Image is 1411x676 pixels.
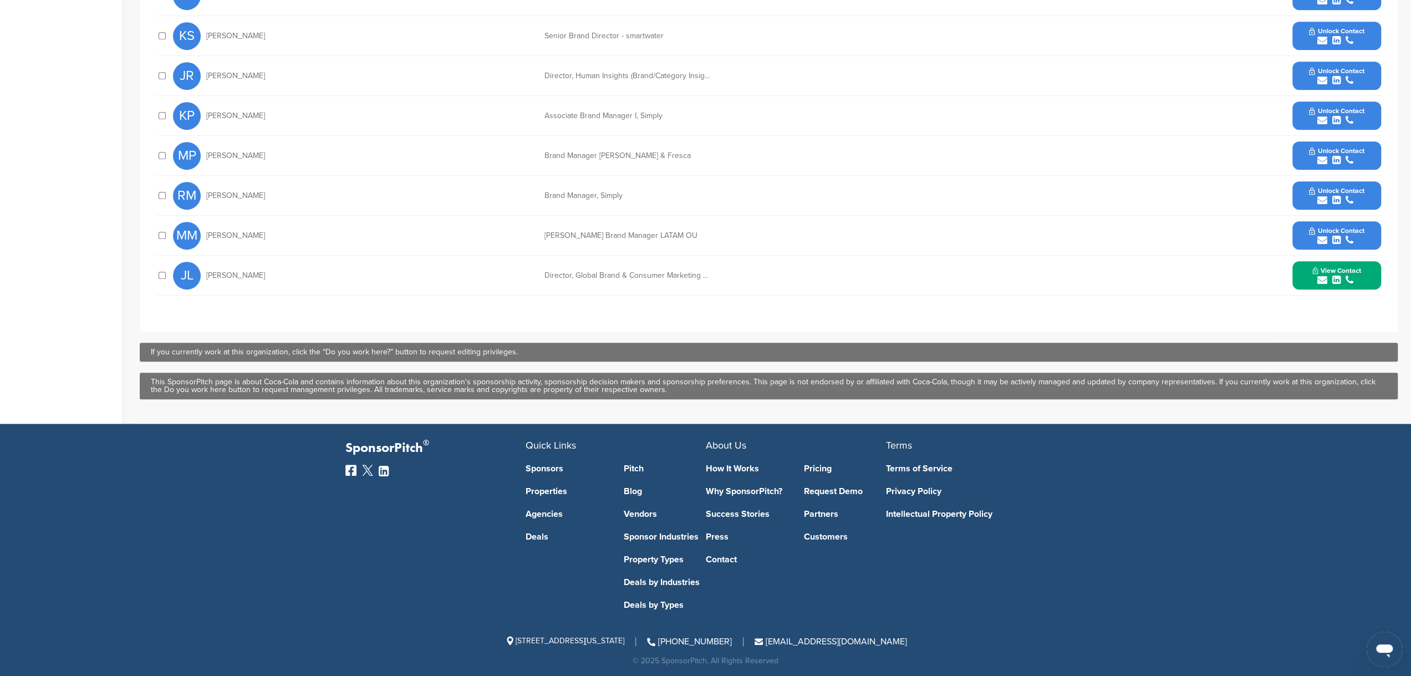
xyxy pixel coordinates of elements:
a: Privacy Policy [886,487,1050,496]
span: KP [173,102,201,130]
div: Director, Global Brand & Consumer Marketing Analytics Operations [544,272,711,279]
img: Twitter [362,465,373,476]
span: Terms [886,439,912,451]
div: Senior Brand Director - smartwater [544,32,711,40]
span: View Contact [1312,267,1361,275]
div: Associate Brand Manager I, Simply [544,112,711,120]
span: Unlock Contact [1309,27,1364,35]
span: [PERSON_NAME] [206,152,265,160]
span: ® [423,436,429,450]
a: Agencies [526,510,608,519]
p: SponsorPitch [345,440,526,456]
a: Success Stories [706,510,788,519]
a: Why SponsorPitch? [706,487,788,496]
span: Unlock Contact [1309,67,1364,75]
span: MP [173,142,201,170]
a: Properties [526,487,608,496]
span: JR [173,62,201,90]
a: Sponsor Industries [624,532,706,541]
div: [PERSON_NAME] Brand Manager LATAM OU [544,232,711,240]
button: Unlock Contact [1296,19,1377,53]
a: Customers [804,532,886,541]
div: Brand Manager, Simply [544,192,711,200]
span: JL [173,262,201,289]
span: Unlock Contact [1309,147,1364,155]
a: Contact [706,555,788,564]
a: Intellectual Property Policy [886,510,1050,519]
button: Unlock Contact [1296,219,1377,252]
button: Unlock Contact [1296,59,1377,93]
span: [PERSON_NAME] [206,192,265,200]
span: [PERSON_NAME] [206,32,265,40]
a: Request Demo [804,487,886,496]
button: Unlock Contact [1296,99,1377,133]
a: [EMAIL_ADDRESS][DOMAIN_NAME] [755,636,907,647]
span: Unlock Contact [1309,227,1364,235]
a: How It Works [706,464,788,473]
a: Terms of Service [886,464,1050,473]
span: [PERSON_NAME] [206,232,265,240]
button: Unlock Contact [1296,179,1377,212]
div: Brand Manager [PERSON_NAME] & Fresca [544,152,711,160]
a: Deals [526,532,608,541]
span: KS [173,22,201,50]
div: This SponsorPitch page is about Coca-Cola and contains information about this organization's spon... [151,378,1387,394]
span: Unlock Contact [1309,187,1364,195]
span: About Us [706,439,746,451]
a: Property Types [624,555,706,564]
span: Quick Links [526,439,576,451]
a: Vendors [624,510,706,519]
a: Deals by Types [624,601,706,609]
a: Pricing [804,464,886,473]
span: [PERSON_NAME] [206,112,265,120]
a: Deals by Industries [624,578,706,587]
button: Unlock Contact [1296,139,1377,172]
span: [PERSON_NAME] [206,272,265,279]
div: © 2025 SponsorPitch, All Rights Reserved [345,657,1066,665]
span: [PERSON_NAME] [206,72,265,80]
a: Pitch [624,464,706,473]
button: View Contact [1299,259,1374,292]
a: Press [706,532,788,541]
span: [STREET_ADDRESS][US_STATE] [505,636,624,645]
span: RM [173,182,201,210]
a: Blog [624,487,706,496]
span: MM [173,222,201,250]
img: Facebook [345,465,356,476]
div: If you currently work at this organization, click the “Do you work here?” button to request editi... [151,348,1387,356]
a: [PHONE_NUMBER] [647,636,732,647]
a: Sponsors [526,464,608,473]
a: Partners [804,510,886,519]
iframe: Button to launch messaging window [1367,632,1402,667]
div: Director, Human Insights (Brand/Category Insights) [544,72,711,80]
span: Unlock Contact [1309,107,1364,115]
